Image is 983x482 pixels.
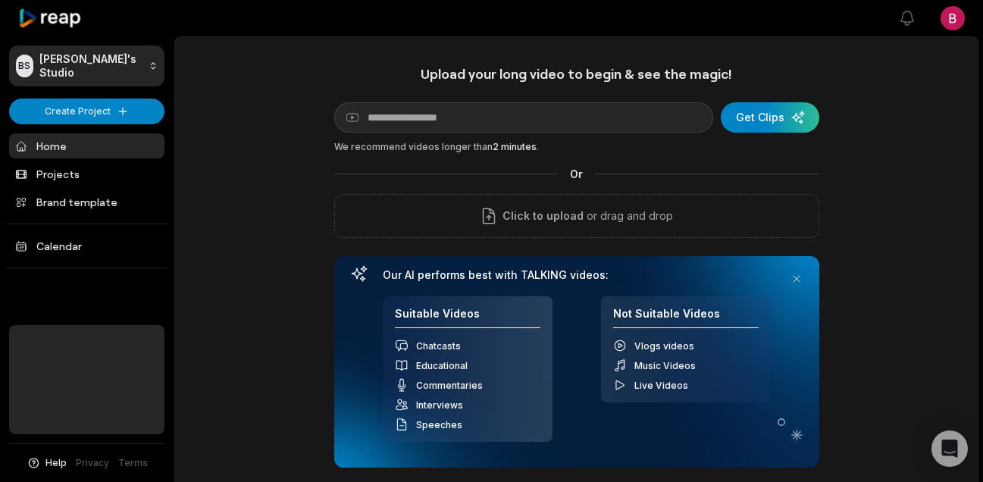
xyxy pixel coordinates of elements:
span: Or [558,166,595,182]
button: Help [27,456,67,470]
button: Get Clips [721,102,819,133]
span: Interviews [416,399,463,411]
p: [PERSON_NAME]'s Studio [39,52,142,80]
button: Create Project [9,99,164,124]
h4: Suitable Videos [395,307,540,329]
a: Privacy [76,456,109,470]
span: Commentaries [416,380,483,391]
div: Open Intercom Messenger [931,430,968,467]
a: Terms [118,456,148,470]
a: Projects [9,161,164,186]
a: Home [9,133,164,158]
span: Vlogs videos [634,340,694,352]
span: Click to upload [502,207,584,225]
span: Music Videos [634,360,696,371]
span: 2 minutes [493,141,537,152]
span: Speeches [416,419,462,430]
p: or drag and drop [584,207,673,225]
a: Calendar [9,233,164,258]
h1: Upload your long video to begin & see the magic! [334,65,819,83]
a: Brand template [9,189,164,214]
h4: Not Suitable Videos [613,307,759,329]
span: Educational [416,360,468,371]
h3: Our AI performs best with TALKING videos: [383,268,771,282]
span: Chatcasts [416,340,461,352]
span: Live Videos [634,380,688,391]
div: BS [16,55,33,77]
span: Help [45,456,67,470]
div: We recommend videos longer than . [334,140,819,154]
